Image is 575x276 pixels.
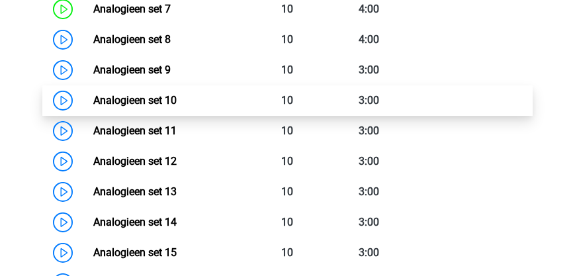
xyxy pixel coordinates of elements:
a: Analogieen set 11 [93,124,177,137]
a: Analogieen set 13 [93,185,177,198]
a: Analogieen set 15 [93,246,177,259]
a: Analogieen set 10 [93,94,177,107]
a: Analogieen set 8 [93,33,171,46]
a: Analogieen set 12 [93,155,177,167]
a: Analogieen set 9 [93,64,171,76]
a: Analogieen set 7 [93,3,171,15]
a: Analogieen set 14 [93,216,177,228]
